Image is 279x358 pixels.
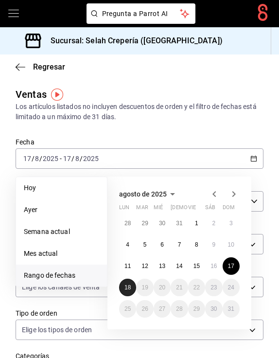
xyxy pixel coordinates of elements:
button: 6 de agosto de 2025 [154,236,171,253]
span: Semana actual [24,227,99,237]
button: 9 de agosto de 2025 [205,236,222,253]
span: / [80,155,83,162]
button: 30 de agosto de 2025 [205,300,222,318]
button: 4 de agosto de 2025 [119,236,136,253]
div: Ventas [16,87,47,102]
abbr: 31 de julio de 2025 [176,220,182,227]
button: 20 de agosto de 2025 [154,279,171,296]
abbr: 8 de agosto de 2025 [195,241,198,248]
abbr: 19 de agosto de 2025 [141,284,148,291]
abbr: jueves [171,204,228,215]
button: Regresar [16,62,65,72]
abbr: domingo [223,204,235,215]
abbr: 23 de agosto de 2025 [210,284,217,291]
abbr: 7 de agosto de 2025 [178,241,181,248]
abbr: 20 de agosto de 2025 [159,284,165,291]
abbr: 21 de agosto de 2025 [176,284,182,291]
button: 30 de julio de 2025 [154,215,171,232]
input: ---- [83,155,99,162]
button: agosto de 2025 [119,188,178,200]
button: 17 de agosto de 2025 [223,257,240,275]
button: 18 de agosto de 2025 [119,279,136,296]
button: 15 de agosto de 2025 [188,257,205,275]
button: 28 de agosto de 2025 [171,300,188,318]
button: 25 de agosto de 2025 [119,300,136,318]
input: -- [35,155,39,162]
abbr: 26 de agosto de 2025 [141,305,148,312]
abbr: viernes [188,204,196,215]
label: Fecha [16,139,263,145]
abbr: 14 de agosto de 2025 [176,263,182,269]
abbr: 15 de agosto de 2025 [193,263,200,269]
abbr: 29 de agosto de 2025 [193,305,200,312]
span: / [32,155,35,162]
button: 29 de agosto de 2025 [188,300,205,318]
abbr: 18 de agosto de 2025 [124,284,131,291]
button: 27 de agosto de 2025 [154,300,171,318]
span: Hoy [24,183,99,193]
button: 12 de agosto de 2025 [136,257,153,275]
button: 24 de agosto de 2025 [223,279,240,296]
abbr: 30 de agosto de 2025 [210,305,217,312]
button: 10 de agosto de 2025 [223,236,240,253]
abbr: 22 de agosto de 2025 [193,284,200,291]
button: 8 de agosto de 2025 [188,236,205,253]
abbr: 28 de agosto de 2025 [176,305,182,312]
button: 31 de julio de 2025 [171,215,188,232]
abbr: 17 de agosto de 2025 [228,263,234,269]
button: 2 de agosto de 2025 [205,215,222,232]
abbr: 4 de agosto de 2025 [126,241,129,248]
input: ---- [42,155,59,162]
button: 1 de agosto de 2025 [188,215,205,232]
div: Los artículos listados no incluyen descuentos de orden y el filtro de fechas está limitado a un m... [16,102,263,122]
abbr: 11 de agosto de 2025 [124,263,131,269]
button: 13 de agosto de 2025 [154,257,171,275]
abbr: 27 de agosto de 2025 [159,305,165,312]
span: Rango de fechas [24,270,99,281]
abbr: 31 de agosto de 2025 [228,305,234,312]
abbr: miércoles [154,204,163,215]
button: 11 de agosto de 2025 [119,257,136,275]
button: Pregunta a Parrot AI [87,3,195,24]
span: / [39,155,42,162]
span: Mes actual [24,249,99,259]
abbr: lunes [119,204,129,215]
input: -- [75,155,80,162]
input: -- [23,155,32,162]
span: Elige los tipos de orden [22,325,92,335]
button: 5 de agosto de 2025 [136,236,153,253]
abbr: sábado [205,204,215,215]
button: open drawer [8,8,19,19]
button: 21 de agosto de 2025 [171,279,188,296]
abbr: 24 de agosto de 2025 [228,284,234,291]
abbr: 1 de agosto de 2025 [195,220,198,227]
button: 7 de agosto de 2025 [171,236,188,253]
span: Regresar [33,62,65,72]
abbr: 9 de agosto de 2025 [212,241,215,248]
abbr: 28 de julio de 2025 [124,220,131,227]
button: 29 de julio de 2025 [136,215,153,232]
button: 3 de agosto de 2025 [223,215,240,232]
button: 26 de agosto de 2025 [136,300,153,318]
span: Ayer [24,205,99,215]
button: 14 de agosto de 2025 [171,257,188,275]
abbr: 29 de julio de 2025 [141,220,148,227]
abbr: 3 de agosto de 2025 [229,220,233,227]
span: / [71,155,74,162]
input: -- [63,155,71,162]
img: Tooltip marker [51,89,63,101]
abbr: 13 de agosto de 2025 [159,263,165,269]
abbr: 5 de agosto de 2025 [143,241,147,248]
button: 22 de agosto de 2025 [188,279,205,296]
abbr: 30 de julio de 2025 [159,220,165,227]
button: 19 de agosto de 2025 [136,279,153,296]
span: Pregunta a Parrot AI [102,9,180,19]
h3: Sucursal: Selah Crepería ([GEOGRAPHIC_DATA]) [43,35,223,47]
abbr: 6 de agosto de 2025 [160,241,164,248]
button: 23 de agosto de 2025 [205,279,222,296]
span: Elige los canales de venta [22,282,100,292]
abbr: 16 de agosto de 2025 [210,263,217,269]
abbr: martes [136,204,148,215]
span: agosto de 2025 [119,190,167,198]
